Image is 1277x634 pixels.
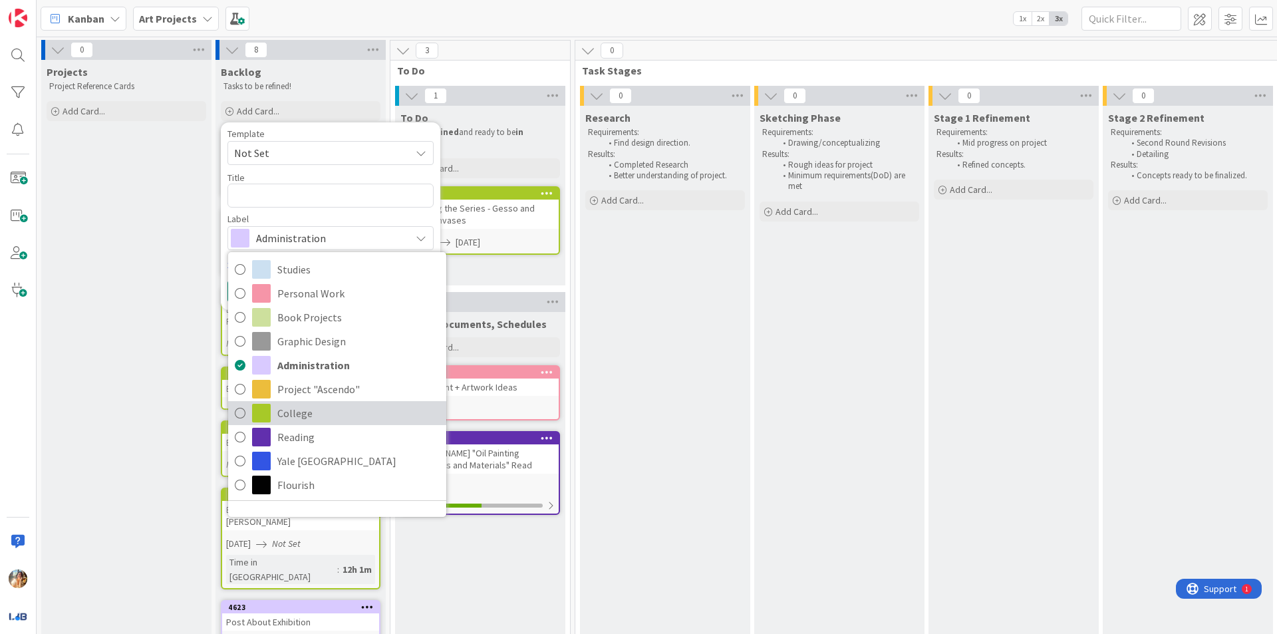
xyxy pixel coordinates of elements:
[950,184,992,196] span: Add Card...
[228,603,379,612] div: 4623
[222,289,379,330] div: 4653Experimental Drawing - Drawing Book Review 1
[762,127,917,138] p: Requirements:
[277,379,440,399] span: Project "Ascendo"
[69,5,72,16] div: 1
[277,451,440,471] span: Yale [GEOGRAPHIC_DATA]
[456,236,480,249] span: [DATE]
[226,555,337,584] div: Time in [GEOGRAPHIC_DATA]
[1081,7,1181,31] input: Quick Filter...
[222,368,379,397] div: 4656Experimental Drawing - Pick an Artist
[408,189,559,198] div: 4707
[402,444,559,474] div: [PERSON_NAME] "Oil Painting Techniques and Materials" Read
[609,88,632,104] span: 0
[402,367,559,379] div: 1640
[228,377,446,401] a: Project "Ascendo"
[1124,170,1266,181] li: Concepts ready to be finalized.
[402,367,559,396] div: 1640Assignment + Artwork Ideas
[277,403,440,423] span: College
[226,537,251,551] span: [DATE]
[222,380,379,397] div: Experimental Drawing - Pick an Artist
[776,160,917,170] li: Rough ideas for project
[47,65,88,79] span: Projects
[416,43,438,59] span: 3
[222,613,379,631] div: Post About Exhibition
[228,425,446,449] a: Reading
[227,129,265,138] span: Template
[227,172,245,184] label: Title
[1111,160,1265,170] p: Results:
[936,149,1091,160] p: Results:
[228,401,446,425] a: College
[776,206,818,218] span: Add Card...
[9,607,27,625] img: avatar
[339,562,375,577] div: 12h 1m
[227,214,249,224] span: Label
[221,420,380,477] a: 4708Exploring the Series - Canvas ToneNot Set[DATE]
[277,355,440,375] span: Administration
[272,538,301,550] i: Not Set
[1050,12,1067,25] span: 3x
[221,65,261,79] span: Backlog
[222,501,379,530] div: Exploring the Series - First Interview - [PERSON_NAME]
[228,305,446,329] a: Book Projects
[1032,12,1050,25] span: 2x
[428,126,459,138] strong: refined
[277,475,440,495] span: Flourish
[601,138,743,148] li: Find design direction.
[1108,111,1205,124] span: Stage 2 Refinement
[424,88,447,104] span: 1
[400,186,560,255] a: 4707Exploring the Series - Gesso and Sand CanvasesNot Set[DATE]
[139,12,197,25] b: Art Projects
[223,81,378,92] p: Tasks to be refined!
[936,127,1091,138] p: Requirements:
[776,138,917,148] li: Drawing/conceptualizing
[222,422,379,451] div: 4708Exploring the Series - Canvas Tone
[1014,12,1032,25] span: 1x
[277,259,440,279] span: Studies
[277,283,440,303] span: Personal Work
[783,88,806,104] span: 0
[222,601,379,613] div: 4623
[222,422,379,434] div: 4708
[402,188,559,229] div: 4707Exploring the Series - Gesso and Sand Canvases
[222,301,379,330] div: Experimental Drawing - Drawing Book Review 1
[68,11,104,27] span: Kanban
[400,365,560,420] a: 1640Assignment + Artwork Ideas
[9,569,27,588] img: JF
[760,111,841,124] span: Sketching Phase
[588,127,742,138] p: Requirements:
[228,353,446,377] a: Administration
[228,257,446,281] a: Studies
[28,2,61,18] span: Support
[408,368,559,377] div: 1640
[228,281,446,305] a: Personal Work
[1124,194,1167,206] span: Add Card...
[277,331,440,351] span: Graphic Design
[776,170,917,192] li: Minimum requirements(DoD) are met
[256,229,404,247] span: Administration
[221,488,380,589] a: 4635Exploring the Series - First Interview - [PERSON_NAME][DATE]Not SetTime in [GEOGRAPHIC_DATA]:...
[277,307,440,327] span: Book Projects
[601,194,644,206] span: Add Card...
[950,160,1091,170] li: Refined concepts.
[222,601,379,631] div: 4623Post About Exhibition
[402,432,559,444] div: 2759
[49,81,204,92] p: Project Reference Cards
[762,149,917,160] p: Results:
[400,111,428,124] span: To Do
[277,427,440,447] span: Reading
[63,105,105,117] span: Add Card...
[226,337,255,349] i: Not Set
[403,127,557,149] p: Card is and ready to be
[71,42,93,58] span: 0
[228,329,446,353] a: Graphic Design
[226,458,255,470] i: Not Set
[402,379,559,396] div: Assignment + Artwork Ideas
[1132,88,1155,104] span: 0
[585,111,631,124] span: Research
[221,367,380,410] a: 4656Experimental Drawing - Pick an Artist
[222,368,379,380] div: 4656
[1124,138,1266,148] li: Second Round Revisions
[601,160,743,170] li: Completed Research
[402,188,559,200] div: 4707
